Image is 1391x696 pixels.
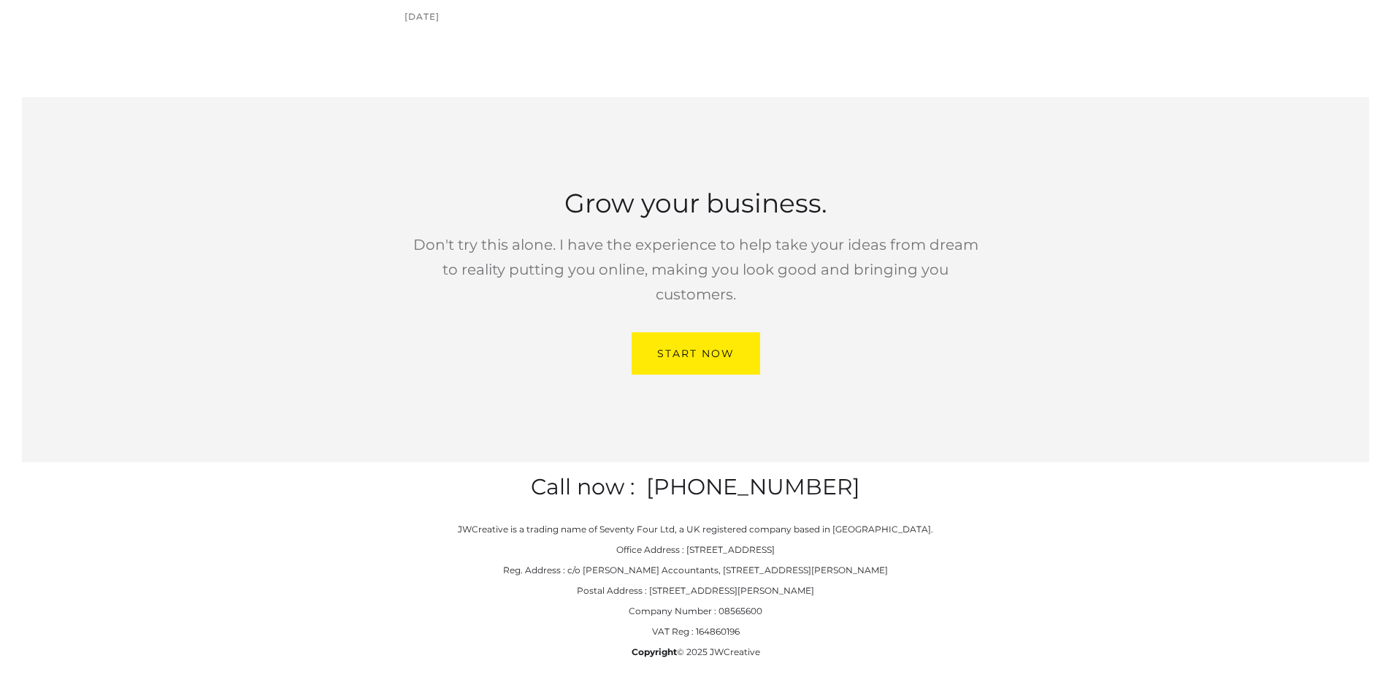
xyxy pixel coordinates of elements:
p: JWCreative is a trading name of Seventy Four Ltd, a UK registered company based in [GEOGRAPHIC_DA... [458,519,933,662]
div: Start Now [657,344,735,363]
div: Grow your business. [405,185,987,221]
a: Start Now [632,332,760,375]
div: [DATE] [405,9,987,24]
strong: Copyright [632,646,677,657]
p: Call now : [PHONE_NUMBER] [280,477,1112,497]
div: Don't try this alone. I have the experience to help take your ideas from dream to reality putting... [405,232,987,307]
